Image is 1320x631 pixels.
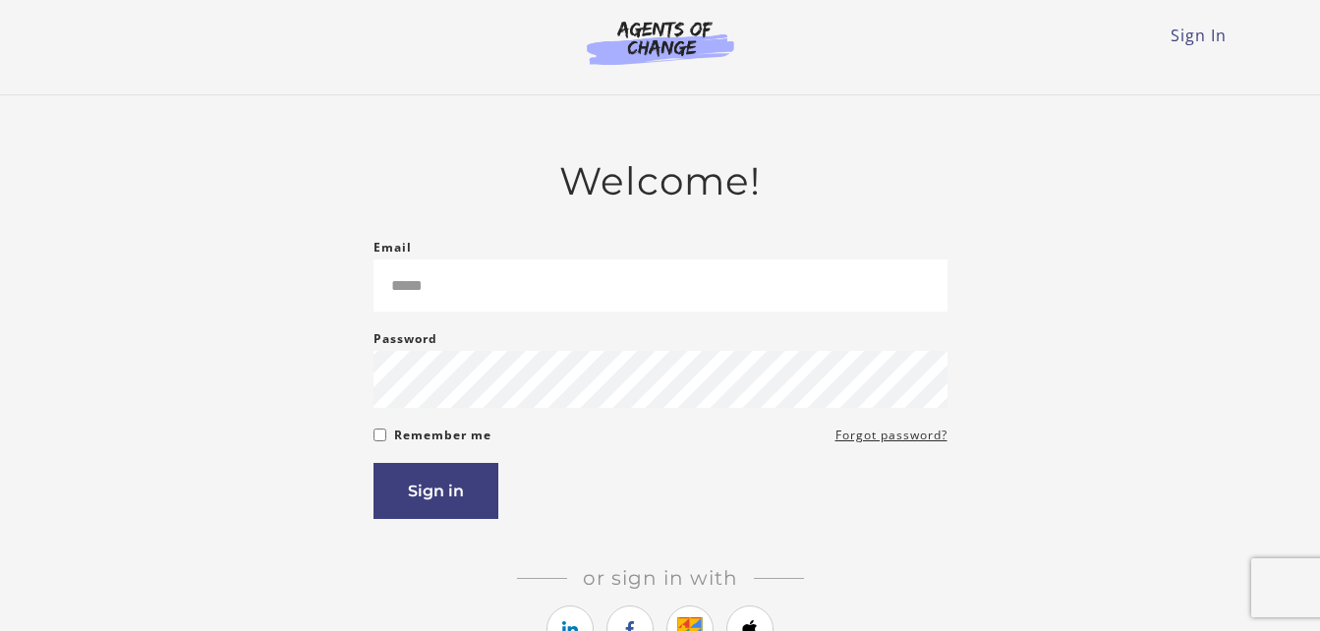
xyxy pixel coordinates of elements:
a: Sign In [1171,25,1227,46]
label: Password [373,327,437,351]
h2: Welcome! [373,158,947,204]
a: Forgot password? [835,424,947,447]
label: Email [373,236,412,259]
span: Or sign in with [567,566,754,590]
img: Agents of Change Logo [566,20,755,65]
label: Remember me [394,424,491,447]
button: Sign in [373,463,498,519]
